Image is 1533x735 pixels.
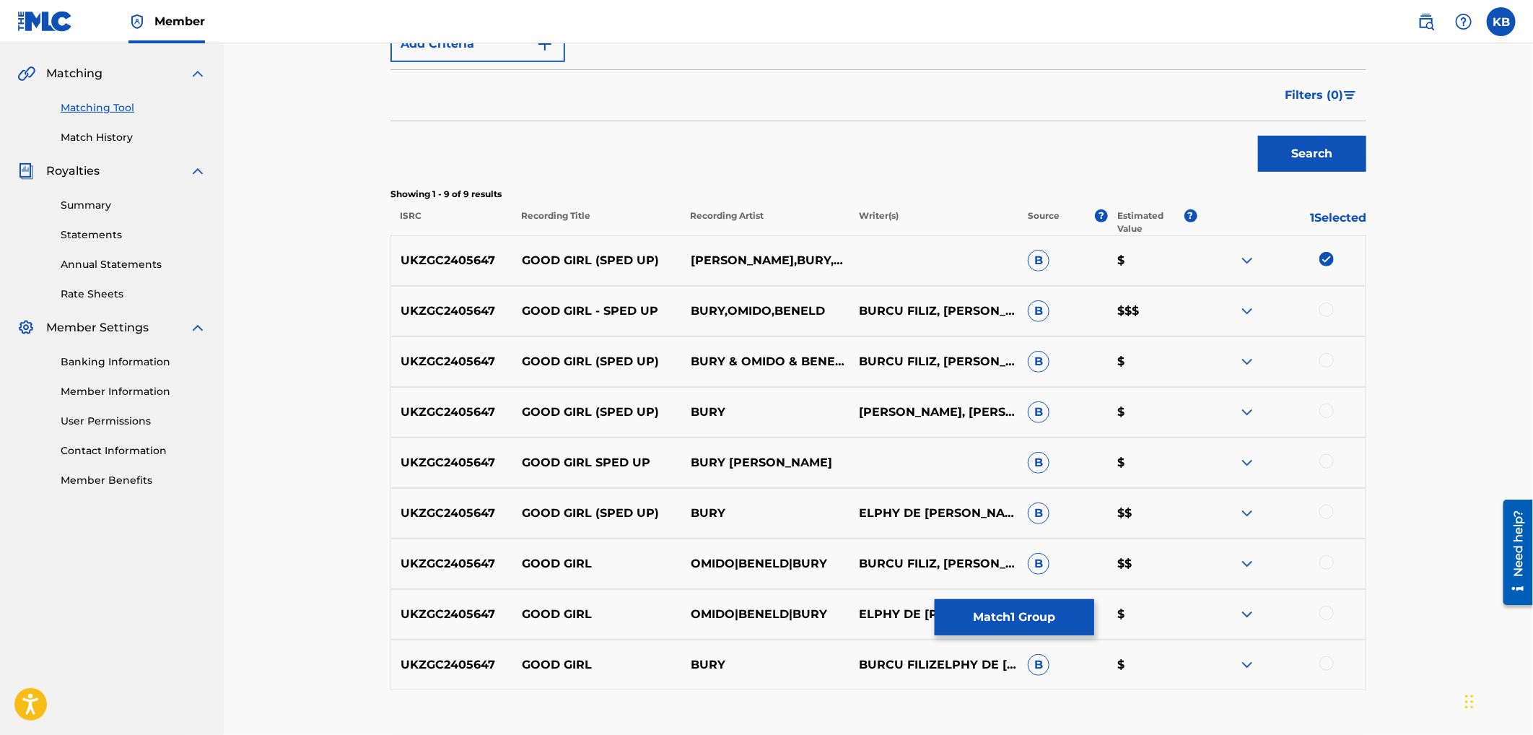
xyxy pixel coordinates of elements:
p: GOOD GIRL (SPED UP) [512,505,681,522]
p: OMIDO|BENELD|BURY [681,606,850,623]
p: $ [1108,252,1197,269]
p: Estimated Value [1117,209,1184,235]
img: deselect [1319,252,1334,266]
p: Writer(s) [850,209,1018,235]
p: BURY,OMIDO,BENELD [681,303,850,320]
p: BURCU FILIZ, [PERSON_NAME], [PERSON_NAME] [850,555,1018,573]
p: Showing 1 - 9 of 9 results [390,188,1366,201]
img: expand [1239,606,1256,623]
p: UKZGC2405647 [391,656,512,674]
img: search [1418,13,1435,30]
img: help [1455,13,1472,30]
p: UKZGC2405647 [391,404,512,421]
p: OMIDO|BENELD|BURY [681,555,850,573]
span: B [1028,452,1049,474]
p: GOOD GIRL (SPED UP) [512,252,681,269]
span: ? [1184,209,1197,222]
img: expand [1239,353,1256,370]
img: expand [1239,252,1256,269]
p: ISRC [390,209,512,235]
img: expand [189,319,206,336]
p: BURY [681,656,850,674]
p: $ [1108,404,1197,421]
img: Royalties [17,162,35,180]
img: Member Settings [17,319,35,336]
div: Drag [1465,680,1474,723]
span: B [1028,553,1049,575]
img: expand [1239,505,1256,522]
span: B [1028,401,1049,423]
div: User Menu [1487,7,1516,36]
img: expand [1239,656,1256,674]
p: BURY [681,404,850,421]
p: $$ [1108,505,1197,522]
p: $ [1108,454,1197,471]
button: Filters (0) [1276,77,1366,113]
a: Matching Tool [61,100,206,116]
p: UKZGC2405647 [391,505,512,522]
p: ELPHY DE [PERSON_NAME], [PERSON_NAME] [850,606,1018,623]
span: B [1028,351,1049,373]
p: GOOD GIRL (SPED UP) [512,404,681,421]
p: UKZGC2405647 [391,303,512,320]
iframe: Resource Center [1493,495,1533,611]
img: 9d2ae6d4665cec9f34b9.svg [536,35,554,53]
img: filter [1344,91,1356,100]
img: expand [1239,303,1256,320]
p: UKZGC2405647 [391,555,512,573]
p: $ [1108,656,1197,674]
p: [PERSON_NAME],BURY,OMIDO [681,252,850,269]
a: Statements [61,227,206,243]
a: User Permissions [61,414,206,429]
p: BURCU FILIZELPHY DE [PERSON_NAME] [850,656,1018,674]
p: $$ [1108,555,1197,573]
span: Matching [46,65,102,82]
a: Banking Information [61,355,206,370]
p: Source [1028,209,1060,235]
span: Member [154,13,205,30]
p: GOOD GIRL SPED UP [512,454,681,471]
p: $$$ [1108,303,1197,320]
p: UKZGC2405647 [391,353,512,370]
div: Help [1449,7,1478,36]
a: Member Information [61,384,206,399]
p: BURCU FILIZ, [PERSON_NAME], [PERSON_NAME] [850,303,1018,320]
p: GOOD GIRL - SPED UP [512,303,681,320]
a: Annual Statements [61,257,206,272]
button: Match1 Group [935,599,1094,635]
span: B [1028,654,1049,676]
p: GOOD GIRL (SPED UP) [512,353,681,370]
span: B [1028,250,1049,271]
p: [PERSON_NAME], [PERSON_NAME] [850,404,1018,421]
img: MLC Logo [17,11,73,32]
iframe: Chat Widget [1461,666,1533,735]
img: expand [189,65,206,82]
p: UKZGC2405647 [391,454,512,471]
p: $ [1108,353,1197,370]
img: expand [1239,555,1256,573]
img: expand [189,162,206,180]
p: UKZGC2405647 [391,606,512,623]
p: ELPHY DE [PERSON_NAME], [PERSON_NAME] [850,505,1018,522]
span: Royalties [46,162,100,180]
button: Search [1258,136,1366,172]
img: Matching [17,65,35,82]
p: Recording Artist [681,209,850,235]
p: GOOD GIRL [512,606,681,623]
a: Member Benefits [61,473,206,488]
span: Member Settings [46,319,149,336]
p: 1 Selected [1197,209,1366,235]
p: GOOD GIRL [512,555,681,573]
p: BURY [PERSON_NAME] [681,454,850,471]
img: expand [1239,404,1256,421]
p: BURCU FILIZ, [PERSON_NAME], [PERSON_NAME] [850,353,1018,370]
a: Match History [61,130,206,145]
span: B [1028,300,1049,322]
a: Summary [61,198,206,213]
a: Public Search [1412,7,1441,36]
p: UKZGC2405647 [391,252,512,269]
span: Filters ( 0 ) [1285,87,1343,104]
